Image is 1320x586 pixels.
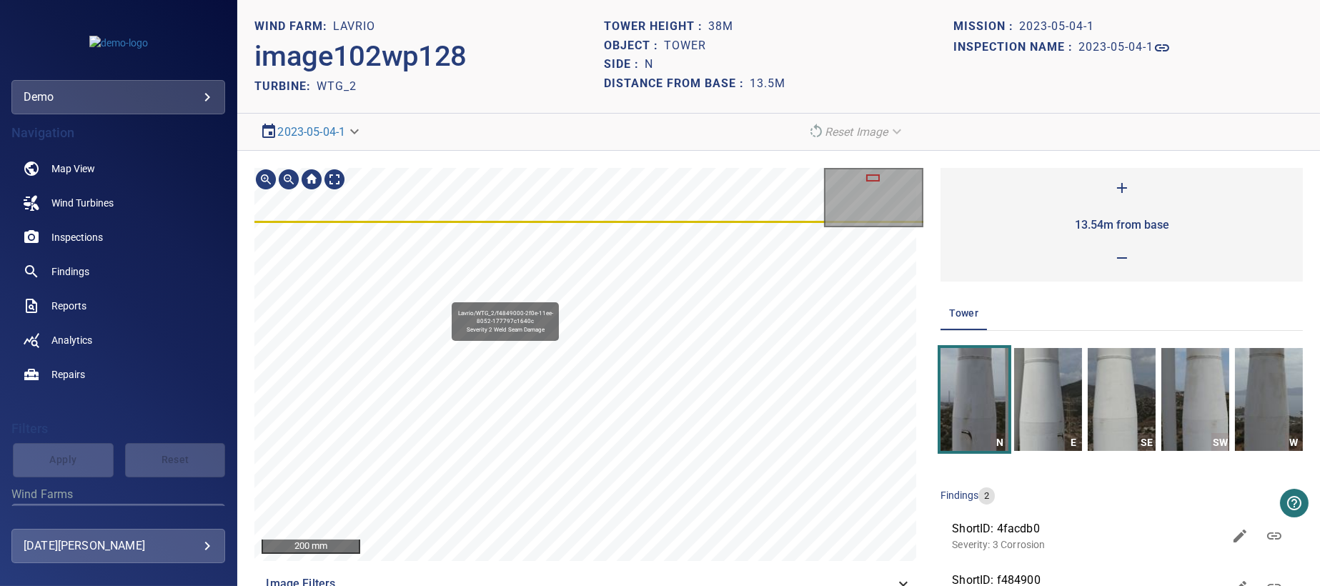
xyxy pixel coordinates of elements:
a: findings noActive [11,254,225,289]
a: inspections noActive [11,220,225,254]
h1: 38m [708,20,733,34]
h1: 13.5m [750,77,785,91]
h1: Tower [664,39,706,53]
a: 2023-05-04-1 [1078,39,1171,56]
h1: WIND FARM: [254,20,333,34]
div: SE [1138,433,1156,451]
h1: Tower height : [604,20,708,34]
h2: WTG_2 [317,79,357,93]
h1: Distance from base : [604,77,750,91]
a: W [1235,348,1303,451]
span: Analytics [51,333,92,347]
p: Severity: 3 Corrosion [952,537,1223,552]
div: SW [1211,433,1229,451]
h1: 2023-05-04-1 [1019,20,1094,34]
span: Severity 2 Weld Seam Damage [467,327,545,333]
h4: 13.54m from base [1075,207,1169,243]
h4: Filters [11,422,225,436]
a: map noActive [11,152,225,186]
a: windturbines noActive [11,186,225,220]
h1: Mission : [953,20,1019,34]
span: Findings [51,264,89,279]
label: Wind Farms [11,489,225,500]
div: Go home [300,168,323,191]
a: SW [1161,348,1229,451]
div: demo [24,86,213,109]
span: Repairs [51,367,85,382]
div: Reset Image [802,119,911,144]
a: E [1014,348,1082,451]
span: Inspections [51,230,103,244]
div: Zoom out [277,168,300,191]
img: demo-logo [89,36,148,50]
span: Tower [949,304,978,322]
div: E [1064,433,1082,451]
em: Reset Image [825,125,888,139]
a: analytics noActive [11,323,225,357]
span: Wind Turbines [51,196,114,210]
div: Toggle full page [323,168,346,191]
h1: 2023-05-04-1 [1078,41,1153,54]
div: Zoom in [254,168,277,191]
h1: Inspection name : [953,41,1078,54]
span: Reports [51,299,86,313]
div: N [991,433,1008,451]
h1: Lavrio [333,20,375,34]
div: 2023-05-04-1 [254,119,368,144]
a: reports noActive [11,289,225,323]
span: findings [941,490,978,501]
div: demo [11,80,225,114]
div: [DATE][PERSON_NAME] [24,535,213,557]
span: ShortID: 4facdb0 [952,520,1223,537]
span: 2 [978,490,995,503]
div: W [1285,433,1303,451]
a: N [941,348,1008,451]
h1: Object : [604,39,664,53]
h2: TURBINE: [254,79,317,93]
h2: image102wp128 [254,39,467,74]
a: repairs noActive [11,357,225,392]
h1: Side : [604,58,645,71]
h4: Navigation [11,126,225,140]
a: SE [1088,348,1156,451]
span: Lavrio/WTG_2/f4849000-2f0e-11ee-8052-177797c1640c [455,309,555,326]
a: 2023-05-04-1 [277,125,345,139]
h1: N [645,58,653,71]
span: Map View [51,162,95,176]
div: Wind Farms [11,504,225,538]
